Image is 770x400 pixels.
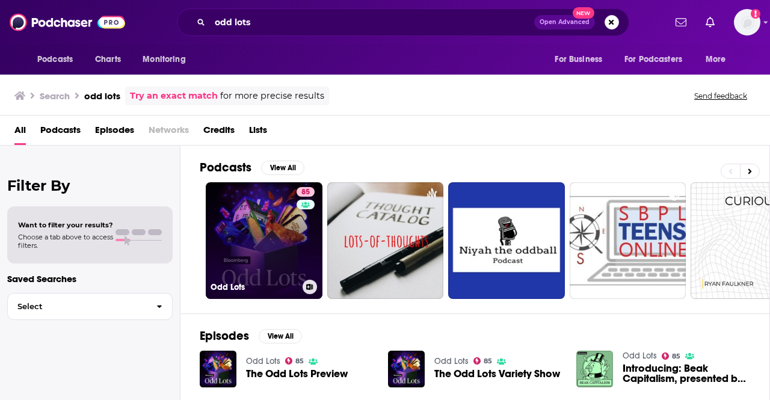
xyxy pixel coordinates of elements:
button: Send feedback [691,91,751,101]
a: 85Odd Lots [206,182,322,299]
a: Lists [249,120,267,145]
a: 85 [473,357,493,365]
a: Odd Lots [434,356,469,366]
a: Odd Lots [246,356,280,366]
span: 85 [301,186,310,198]
a: Odd Lots [623,351,657,361]
a: 85 [662,352,681,360]
div: Search podcasts, credits, & more... [177,8,629,36]
span: New [573,7,594,19]
button: View All [259,329,302,343]
img: The Odd Lots Variety Show [388,351,425,387]
a: All [14,120,26,145]
span: Networks [149,120,189,145]
a: Podcasts [40,120,81,145]
a: PodcastsView All [200,160,304,175]
a: Show notifications dropdown [701,12,719,32]
p: Saved Searches [7,273,173,285]
h3: odd lots [84,90,120,102]
h2: Episodes [200,328,249,343]
a: The Odd Lots Variety Show [434,369,560,379]
a: Episodes [95,120,134,145]
button: Show profile menu [734,9,760,35]
span: For Podcasters [624,51,682,68]
h2: Podcasts [200,160,251,175]
a: Charts [87,48,128,71]
a: Try an exact match [130,89,218,103]
button: open menu [134,48,201,71]
span: Introducing: Beak Capitalism, presented by [PERSON_NAME] [623,363,750,384]
button: open menu [546,48,617,71]
span: Logged in as ClarissaGuerrero [734,9,760,35]
span: Select [8,303,147,310]
span: for more precise results [220,89,324,103]
svg: Add a profile image [751,9,760,19]
a: Show notifications dropdown [671,12,691,32]
a: 85 [297,187,315,197]
h3: Search [40,90,70,102]
span: Want to filter your results? [18,221,113,229]
a: Credits [203,120,235,145]
a: EpisodesView All [200,328,302,343]
button: open menu [617,48,700,71]
a: The Odd Lots Preview [246,369,348,379]
img: User Profile [734,9,760,35]
button: open menu [29,48,88,71]
img: Podchaser - Follow, Share and Rate Podcasts [10,11,125,34]
span: For Business [555,51,602,68]
span: Charts [95,51,121,68]
span: Podcasts [37,51,73,68]
button: View All [261,161,304,175]
a: 85 [285,357,304,365]
button: Open AdvancedNew [534,15,595,29]
span: Choose a tab above to access filters. [18,233,113,250]
h3: Odd Lots [211,282,298,292]
a: Introducing: Beak Capitalism, presented by Odd Lots [623,363,750,384]
img: The Odd Lots Preview [200,351,236,387]
span: 85 [295,358,304,364]
h2: Filter By [7,177,173,194]
span: 85 [484,358,492,364]
input: Search podcasts, credits, & more... [210,13,534,32]
span: More [706,51,726,68]
span: 85 [672,354,680,359]
span: Open Advanced [540,19,590,25]
span: Monitoring [143,51,185,68]
button: Select [7,293,173,320]
img: Introducing: Beak Capitalism, presented by Odd Lots [576,351,613,387]
button: open menu [697,48,741,71]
